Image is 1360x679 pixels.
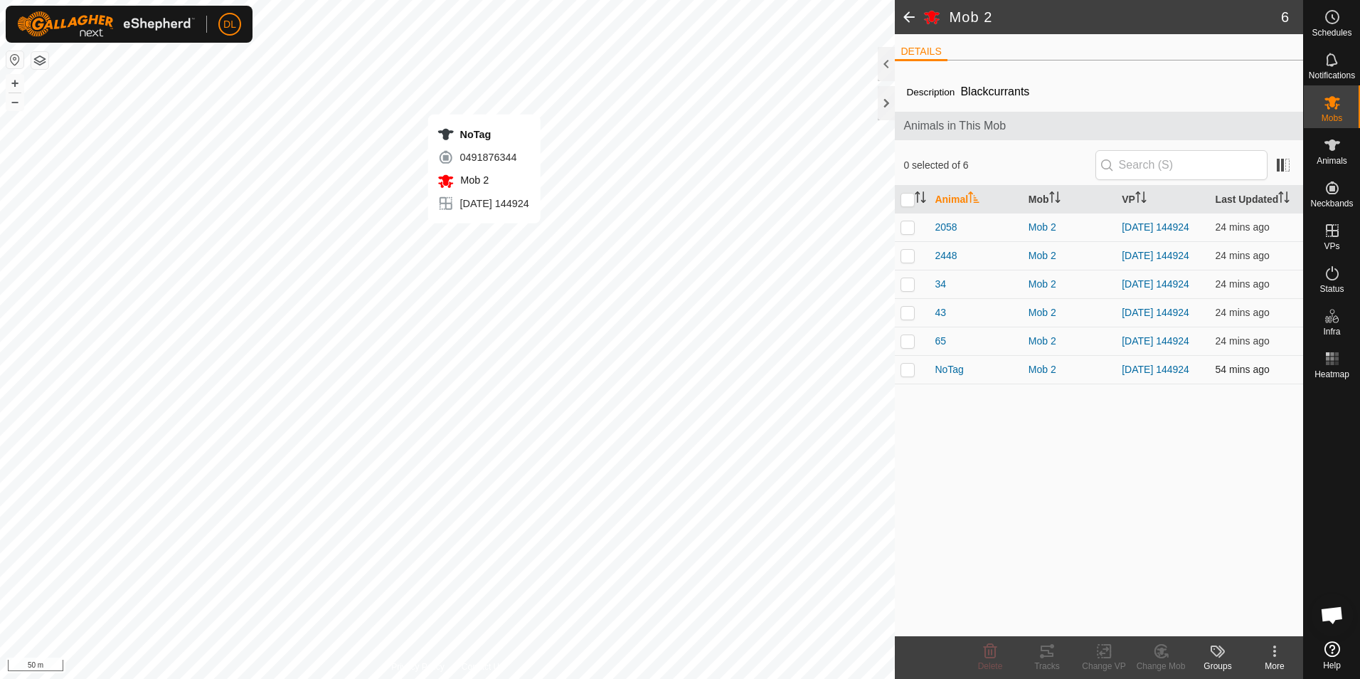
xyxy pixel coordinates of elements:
[1135,194,1147,205] p-sorticon: Activate to sort
[437,195,529,212] div: [DATE] 144924
[1216,278,1270,290] span: 30 Sept 2025, 8:31 am
[1314,370,1349,379] span: Heatmap
[968,194,979,205] p-sorticon: Activate to sort
[1122,364,1189,375] a: [DATE] 144924
[1304,636,1360,675] a: Help
[1319,285,1344,293] span: Status
[1122,278,1189,290] a: [DATE] 144924
[6,93,23,110] button: –
[1323,327,1340,336] span: Infra
[935,362,963,377] span: NoTag
[895,44,947,61] li: DETAILS
[223,17,236,32] span: DL
[1116,186,1209,214] th: VP
[1323,661,1341,670] span: Help
[935,248,957,263] span: 2448
[935,334,946,349] span: 65
[1023,186,1116,214] th: Mob
[1132,660,1189,673] div: Change Mob
[1029,220,1110,235] div: Mob 2
[1312,28,1351,37] span: Schedules
[457,174,489,186] span: Mob 2
[1075,660,1132,673] div: Change VP
[906,87,955,98] label: Description
[1246,660,1303,673] div: More
[1216,250,1270,261] span: 30 Sept 2025, 8:31 am
[935,277,946,292] span: 34
[437,126,529,143] div: NoTag
[903,158,1095,173] span: 0 selected of 6
[1216,307,1270,318] span: 30 Sept 2025, 8:31 am
[1122,250,1189,261] a: [DATE] 144924
[1317,157,1347,165] span: Animals
[949,9,1280,26] h2: Mob 2
[1029,305,1110,320] div: Mob 2
[1210,186,1303,214] th: Last Updated
[6,51,23,68] button: Reset Map
[1310,199,1353,208] span: Neckbands
[1324,242,1339,251] span: VPs
[1122,221,1189,233] a: [DATE] 144924
[1216,364,1270,375] span: 30 Sept 2025, 8:01 am
[1216,335,1270,347] span: 30 Sept 2025, 8:31 am
[1049,194,1061,205] p-sorticon: Activate to sort
[935,220,957,235] span: 2058
[955,80,1035,103] span: Blackcurrants
[1122,307,1189,318] a: [DATE] 144924
[1278,194,1290,205] p-sorticon: Activate to sort
[1309,71,1355,80] span: Notifications
[915,194,926,205] p-sorticon: Activate to sort
[391,660,445,673] a: Privacy Policy
[978,661,1003,671] span: Delete
[935,305,946,320] span: 43
[1122,335,1189,347] a: [DATE] 144924
[1322,114,1342,122] span: Mobs
[1281,6,1289,28] span: 6
[903,117,1295,135] span: Animals in This Mob
[1029,248,1110,263] div: Mob 2
[1189,660,1246,673] div: Groups
[1095,150,1268,180] input: Search (S)
[1029,334,1110,349] div: Mob 2
[929,186,1022,214] th: Animal
[1019,660,1075,673] div: Tracks
[6,75,23,92] button: +
[1029,277,1110,292] div: Mob 2
[1029,362,1110,377] div: Mob 2
[437,149,529,166] div: 0491876344
[31,52,48,69] button: Map Layers
[1216,221,1270,233] span: 30 Sept 2025, 8:31 am
[17,11,195,37] img: Gallagher Logo
[462,660,504,673] a: Contact Us
[1311,594,1354,636] div: Open chat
